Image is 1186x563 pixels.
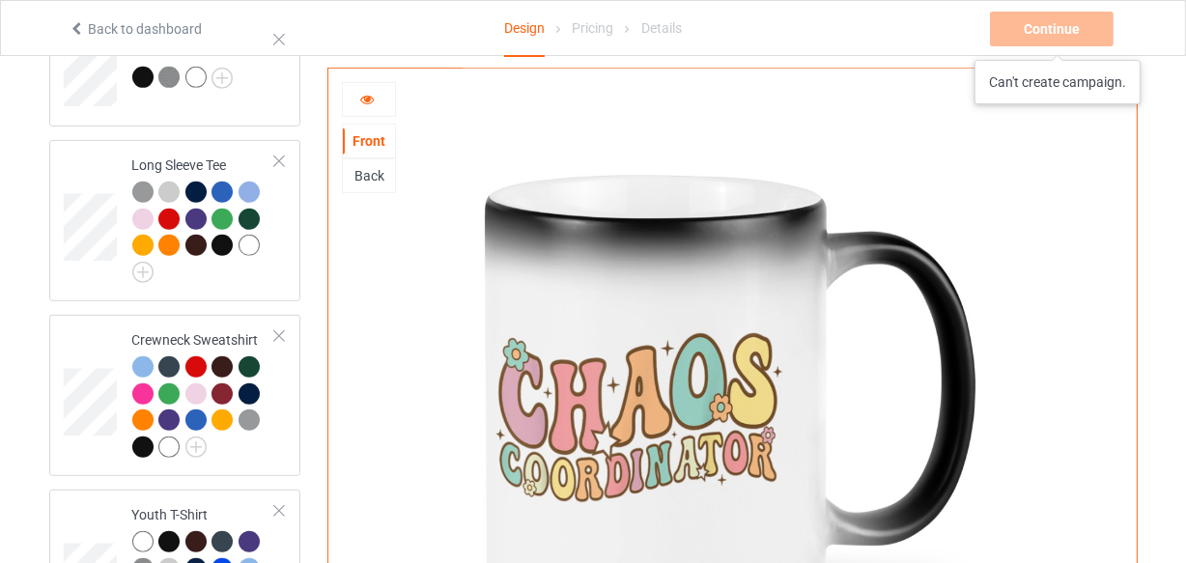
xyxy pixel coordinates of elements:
[49,18,301,127] div: Unisex Tank
[212,68,233,89] img: svg+xml;base64,PD94bWwgdmVyc2lvbj0iMS4wIiBlbmNvZGluZz0iVVRGLTgiPz4KPHN2ZyB3aWR0aD0iMjJweCIgaGVpZ2...
[504,1,545,57] div: Design
[185,436,207,458] img: svg+xml;base64,PD94bWwgdmVyc2lvbj0iMS4wIiBlbmNvZGluZz0iVVRGLTgiPz4KPHN2ZyB3aWR0aD0iMjJweCIgaGVpZ2...
[69,21,202,37] a: Back to dashboard
[132,155,276,276] div: Long Sleeve Tee
[641,1,682,55] div: Details
[572,1,613,55] div: Pricing
[132,262,154,283] img: svg+xml;base64,PD94bWwgdmVyc2lvbj0iMS4wIiBlbmNvZGluZz0iVVRGLTgiPz4KPHN2ZyB3aWR0aD0iMjJweCIgaGVpZ2...
[343,166,395,185] div: Back
[49,315,301,476] div: Crewneck Sweatshirt
[989,74,1126,90] div: Can't create campaign.
[343,131,395,151] div: Front
[49,140,301,301] div: Long Sleeve Tee
[158,67,180,88] img: heather_texture.png
[132,41,234,87] div: Unisex Tank
[132,330,276,456] div: Crewneck Sweatshirt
